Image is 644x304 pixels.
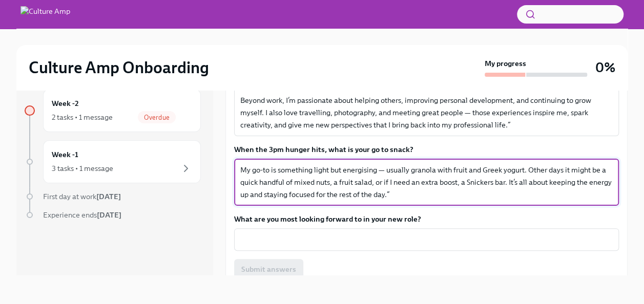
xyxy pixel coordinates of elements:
span: Overdue [138,114,176,121]
div: 3 tasks • 1 message [52,163,113,173]
span: Experience ends [43,210,121,220]
textarea: My go-to is something light but energising — usually granola with fruit and Greek yogurt. Other d... [240,164,613,201]
label: When the 3pm hunger hits, what is your go to snack? [234,144,619,155]
strong: [DATE] [97,210,121,220]
h6: Week -2 [52,98,79,109]
div: 2 tasks • 1 message [52,112,113,122]
img: Culture Amp [20,6,70,23]
a: Week -13 tasks • 1 message [25,140,201,183]
label: What are you most looking forward to in your new role? [234,214,619,224]
h3: 0% [595,58,615,77]
strong: [DATE] [96,192,121,201]
a: First day at work[DATE] [25,191,201,202]
h2: Culture Amp Onboarding [29,57,209,78]
span: First day at work [43,192,121,201]
h6: Week -1 [52,149,78,160]
a: Week -22 tasks • 1 messageOverdue [25,89,201,132]
strong: My progress [485,58,526,69]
